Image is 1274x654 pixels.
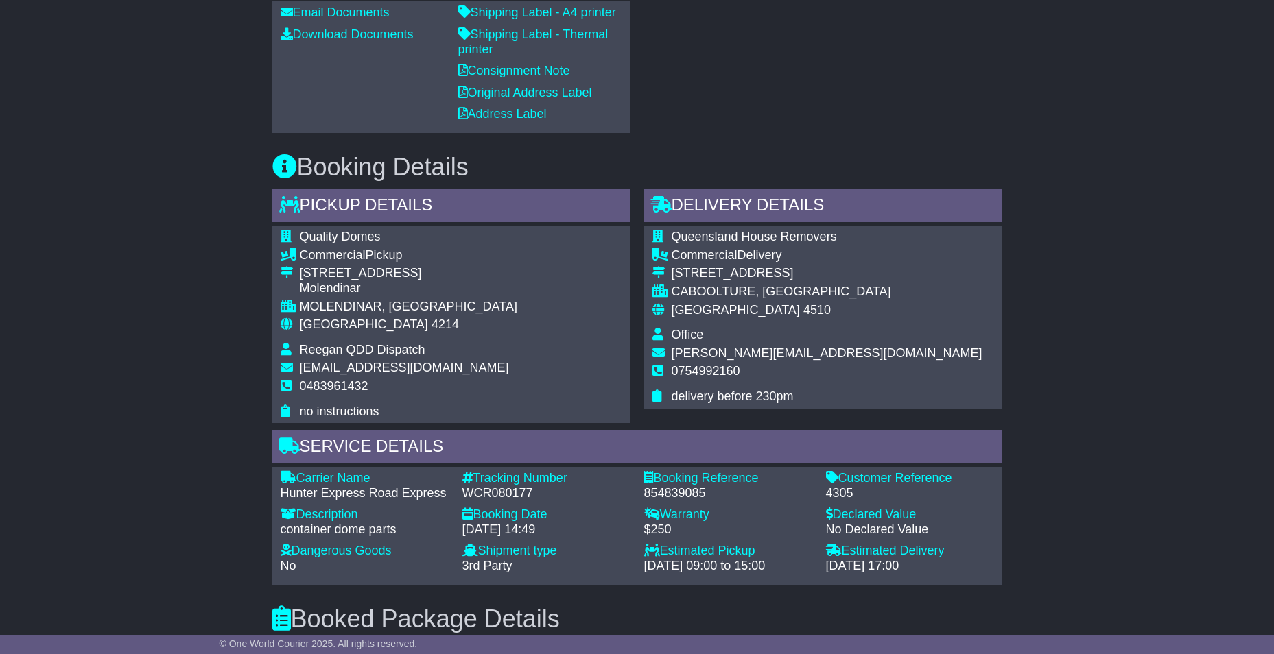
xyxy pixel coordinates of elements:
[272,154,1002,181] h3: Booking Details
[281,507,449,522] div: Description
[300,379,368,393] span: 0483961432
[281,471,449,486] div: Carrier Name
[644,507,812,522] div: Warranty
[458,5,616,19] a: Shipping Label - A4 printer
[300,230,381,243] span: Quality Domes
[462,486,630,501] div: WCR080177
[458,107,547,121] a: Address Label
[644,486,812,501] div: 854839085
[300,343,425,356] span: Reegan QDD Dispatch
[672,389,794,403] span: delivery before 230pm
[672,248,738,262] span: Commercial
[281,5,390,19] a: Email Documents
[644,544,812,559] div: Estimated Pickup
[462,544,630,559] div: Shipment type
[672,328,704,341] span: Office
[432,317,459,331] span: 4214
[462,559,512,572] span: 3rd Party
[281,486,449,501] div: Hunter Express Road Express
[300,281,517,296] div: Molendinar
[458,27,609,56] a: Shipping Label - Thermal printer
[300,248,366,262] span: Commercial
[281,544,449,559] div: Dangerous Goods
[644,189,1002,226] div: Delivery Details
[672,303,800,317] span: [GEOGRAPHIC_DATA]
[672,284,982,300] div: CABOOLTURE, [GEOGRAPHIC_DATA]
[300,300,517,315] div: MOLENDINAR, [GEOGRAPHIC_DATA]
[281,559,296,572] span: No
[458,64,570,77] a: Consignment Note
[300,266,517,281] div: [STREET_ADDRESS]
[462,522,630,537] div: [DATE] 14:49
[300,361,509,374] span: [EMAIL_ADDRESS][DOMAIN_NAME]
[462,507,630,522] div: Booking Date
[672,230,837,243] span: Queensland House Removers
[272,189,630,226] div: Pickup Details
[458,86,592,99] a: Original Address Label
[281,27,414,41] a: Download Documents
[826,471,994,486] div: Customer Reference
[220,638,418,649] span: © One World Courier 2025. All rights reserved.
[281,522,449,537] div: container dome parts
[826,522,994,537] div: No Declared Value
[644,522,812,537] div: $250
[826,544,994,559] div: Estimated Delivery
[462,471,630,486] div: Tracking Number
[672,346,982,360] span: [PERSON_NAME][EMAIL_ADDRESS][DOMAIN_NAME]
[300,404,379,418] span: no instructions
[300,317,428,331] span: [GEOGRAPHIC_DATA]
[300,248,517,263] div: Pickup
[272,605,1002,633] h3: Booked Package Details
[644,559,812,574] div: [DATE] 09:00 to 15:00
[672,364,740,378] span: 0754992160
[672,266,982,281] div: [STREET_ADDRESS]
[803,303,831,317] span: 4510
[826,559,994,574] div: [DATE] 17:00
[644,471,812,486] div: Booking Reference
[672,248,982,263] div: Delivery
[826,486,994,501] div: 4305
[826,507,994,522] div: Declared Value
[272,430,1002,467] div: Service Details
